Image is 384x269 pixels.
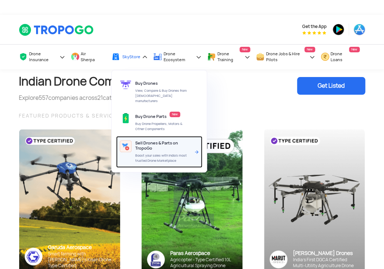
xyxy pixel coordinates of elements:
[240,47,250,52] span: New
[48,244,115,251] div: Garuda Aerospace
[116,108,202,136] a: Buy Drone PartsNewBuy Drone Propellers, Motors & Other Components
[321,45,360,69] a: Drone LoansNew
[293,257,359,269] div: India’s First DGCA Certified Multi-Utility Agriculture Drone
[19,45,65,69] a: Drone Insurance
[97,94,103,102] span: 21
[135,81,158,86] span: Buy Drones
[122,54,140,60] span: SkyStore
[217,51,243,63] span: Drone Training
[116,75,202,108] a: Buy DronesView, Compare & Buy Drones from [DEMOGRAPHIC_DATA] manufacturers
[266,51,308,63] span: Drone Jobs & Hire Pilots
[19,69,151,94] h1: Indian Drone Companies
[25,248,42,265] img: ic_garuda_sky.png
[39,94,48,102] span: 557
[135,121,191,132] span: Buy Drone Propellers, Motors & Other Components
[135,114,167,119] span: Buy Drone Parts
[256,45,315,69] a: Drone Jobs & Hire PilotsNew
[164,51,195,63] span: Drone Ecosystem
[302,31,326,35] img: App Raking
[48,251,115,269] div: Smart farming with [PERSON_NAME]’s Kisan Drone - Type Certified
[331,51,352,63] span: Drone Loans
[29,51,58,63] span: Drone Insurance
[135,88,192,104] span: View, Compare & Buy Drones from [DEMOGRAPHIC_DATA] manufacturers
[19,94,151,102] div: Explore companies across categories
[269,250,287,268] img: Group%2036313.png
[81,51,98,63] span: Air Sherpa
[71,45,106,69] a: Air Sherpa
[207,45,250,69] a: Drone TrainingNew
[147,251,165,268] img: paras-logo-banner.png
[153,45,202,69] a: Drone Ecosystem
[120,112,132,124] img: ic_droneparts.svg
[135,140,191,151] span: Sell Drones & Parts on TropoGo
[116,136,202,168] a: Sell Drones & Parts on TropoGoBoost your sales with India’s most trusted Drone MarketplaceArrow
[353,24,365,35] img: ic_appstore.png
[293,250,359,257] div: [PERSON_NAME] Drones
[193,149,200,156] img: Arrow
[120,79,132,91] img: ic_drone_skystore.svg
[349,47,360,52] span: New
[120,140,132,152] img: ic_enlist_skystore.svg
[19,24,94,36] img: TropoGo Logo
[135,153,191,163] span: Boost your sales with India’s most trusted Drone Marketplace
[170,257,237,269] div: Agricopter - Type Certified 10L Agricultural Spraying Drone
[170,250,237,257] div: Paras Aerospace
[19,111,365,120] div: FEATURED PRODUCTS & SERVICES
[304,47,315,52] span: New
[302,24,327,29] span: Get the App
[170,112,180,117] span: New
[297,77,365,95] div: Get Listed
[111,46,148,68] a: SkyStore
[332,24,344,35] img: ic_playstore.png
